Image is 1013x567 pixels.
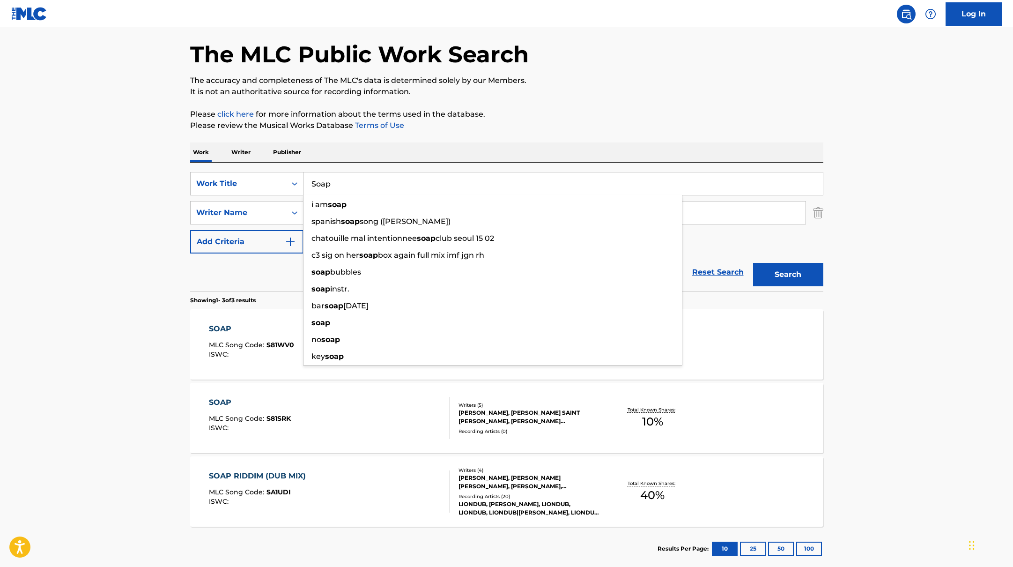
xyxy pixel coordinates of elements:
span: MLC Song Code : [209,414,266,423]
span: SA1UDI [266,488,291,496]
strong: soap [341,217,360,226]
strong: soap [325,352,344,361]
p: Total Known Shares: [628,480,678,487]
div: Work Title [196,178,281,189]
p: Total Known Shares: [628,406,678,413]
div: Writers ( 4 ) [458,467,600,474]
button: Add Criteria [190,230,303,254]
p: The accuracy and completeness of The MLC's data is determined solely by our Members. [190,75,823,86]
span: club seoul 15 02 [436,234,494,243]
p: Showing 1 - 3 of 3 results [190,296,256,305]
p: Please review the Musical Works Database [190,120,823,131]
span: key [311,352,325,361]
span: 40 % [640,487,665,504]
button: Search [753,263,823,286]
img: MLC Logo [11,7,47,21]
div: Drag [969,531,975,560]
span: spanish [311,217,341,226]
strong: soap [311,268,330,276]
span: [DATE] [343,301,369,310]
span: S81WV0 [266,341,294,349]
p: Work [190,142,212,162]
img: Delete Criterion [813,201,823,224]
strong: soap [417,234,436,243]
span: instr. [330,284,349,293]
span: song ([PERSON_NAME]) [360,217,451,226]
a: Terms of Use [353,121,404,130]
strong: soap [359,251,378,260]
span: i am [311,200,328,209]
img: help [925,8,936,20]
div: [PERSON_NAME], [PERSON_NAME] SAINT [PERSON_NAME], [PERSON_NAME] [PERSON_NAME] IN [PERSON_NAME] [P... [458,409,600,425]
span: bar [311,301,325,310]
span: MLC Song Code : [209,341,266,349]
div: Help [921,5,940,23]
div: SOAP [209,397,291,408]
img: 9d2ae6d4665cec9f34b9.svg [285,236,296,247]
button: 10 [712,542,738,556]
div: Writer Name [196,207,281,218]
span: no [311,335,321,344]
a: Reset Search [688,262,748,283]
span: ISWC : [209,497,231,506]
div: [PERSON_NAME], [PERSON_NAME] [PERSON_NAME], [PERSON_NAME], [PERSON_NAME] [458,474,600,491]
div: Writers ( 5 ) [458,402,600,409]
div: Recording Artists ( 20 ) [458,493,600,500]
p: Writer [229,142,253,162]
span: c3 sig on her [311,251,359,260]
div: SOAP [209,323,294,335]
p: It is not an authoritative source for recording information. [190,86,823,97]
button: 100 [796,542,822,556]
span: ISWC : [209,424,231,432]
a: SOAPMLC Song Code:S81SRKISWC:Writers (5)[PERSON_NAME], [PERSON_NAME] SAINT [PERSON_NAME], [PERSON... [190,383,823,453]
div: LIONDUB, [PERSON_NAME], LIONDUB, LIONDUB, LIONDUB|[PERSON_NAME], LIONDUB,[PERSON_NAME] [458,500,600,517]
button: 25 [740,542,766,556]
h1: The MLC Public Work Search [190,40,529,68]
strong: soap [325,301,343,310]
span: MLC Song Code : [209,488,266,496]
a: Log In [946,2,1002,26]
strong: soap [328,200,347,209]
strong: soap [311,318,330,327]
span: ISWC : [209,350,231,358]
span: chatouille mal intentionnee [311,234,417,243]
a: click here [217,110,254,119]
span: S81SRK [266,414,291,423]
div: SOAP RIDDIM (DUB MIX) [209,470,311,482]
p: Publisher [270,142,304,162]
a: Public Search [897,5,916,23]
iframe: Chat Widget [966,522,1013,567]
form: Search Form [190,172,823,291]
a: SOAPMLC Song Code:S81WV0ISWC:Writers (6)[PERSON_NAME] [PERSON_NAME], [PERSON_NAME] SAINT [PERSON_... [190,309,823,380]
span: 10 % [642,413,663,430]
div: Recording Artists ( 0 ) [458,428,600,435]
strong: soap [311,284,330,293]
button: 50 [768,542,794,556]
p: Please for more information about the terms used in the database. [190,109,823,120]
p: Results Per Page: [658,545,711,553]
a: SOAP RIDDIM (DUB MIX)MLC Song Code:SA1UDIISWC:Writers (4)[PERSON_NAME], [PERSON_NAME] [PERSON_NAM... [190,456,823,527]
strong: soap [321,335,340,344]
img: search [901,8,912,20]
span: box again full mix imf jgn rh [378,251,484,260]
span: bubbles [330,268,361,276]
